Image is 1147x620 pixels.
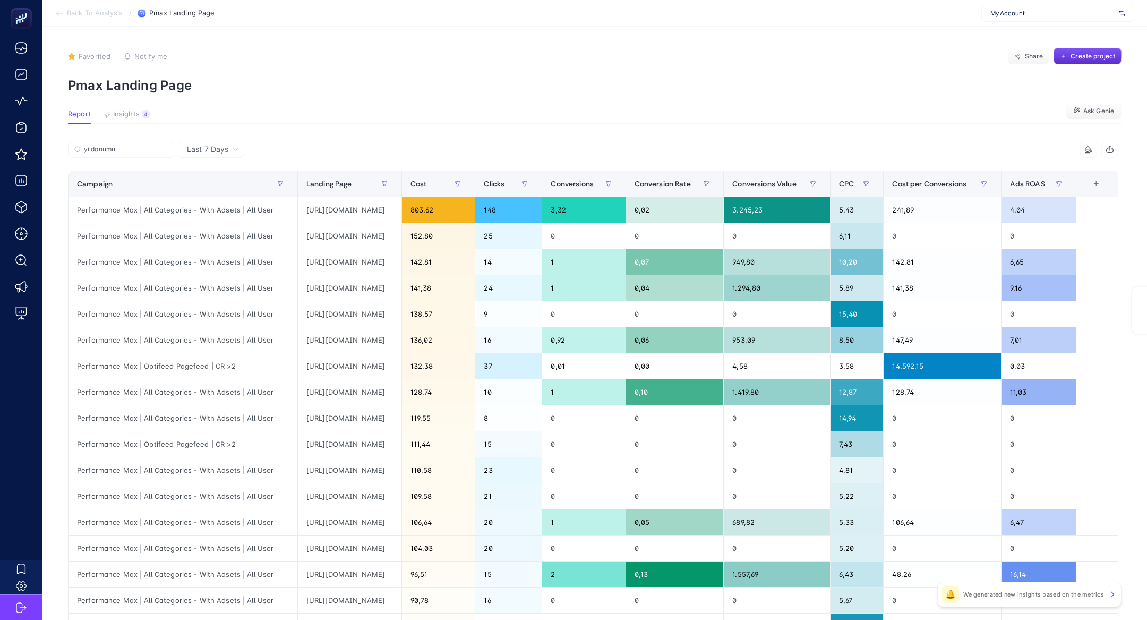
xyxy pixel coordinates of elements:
div: 20 [475,509,542,535]
div: [URL][DOMAIN_NAME] [298,301,401,327]
div: 11,03 [1002,379,1076,405]
div: 10 items selected [1085,180,1093,203]
div: 0 [542,457,625,483]
span: Pmax Landing Page [149,9,215,18]
div: 106,64 [884,509,1000,535]
div: [URL][DOMAIN_NAME] [298,353,401,379]
span: Clicks [484,180,504,188]
div: 152,80 [402,223,475,249]
button: Favorited [68,52,110,61]
div: 6,11 [831,223,884,249]
div: 4,58 [724,353,829,379]
div: 241,89 [884,197,1000,223]
div: Performance Max | All Categories - With Adsets | All User [69,588,297,613]
button: Share [1008,48,1049,65]
div: 0 [1002,405,1076,431]
div: 8,50 [831,327,884,353]
div: 0,10 [626,379,724,405]
div: [URL][DOMAIN_NAME] [298,431,401,457]
div: 119,55 [402,405,475,431]
div: 0,05 [626,509,724,535]
div: 0 [1002,457,1076,483]
div: 96,51 [402,562,475,587]
div: 0 [724,483,829,509]
div: 148 [475,197,542,223]
div: 4 [142,110,150,118]
div: Performance Max | All Categories - With Adsets | All User [69,405,297,431]
div: 9,16 [1002,275,1076,301]
div: 0 [626,301,724,327]
button: Create project [1054,48,1122,65]
div: 1.419,80 [724,379,829,405]
span: Conversions Value [732,180,796,188]
div: 16 [475,327,542,353]
div: 1 [542,379,625,405]
div: 9 [475,301,542,327]
span: Conversions [551,180,594,188]
div: 15,40 [831,301,884,327]
div: 14.592,15 [884,353,1000,379]
div: [URL][DOMAIN_NAME] [298,249,401,275]
button: Notify me [124,52,167,61]
div: 0 [1002,483,1076,509]
div: 3,58 [831,353,884,379]
div: 0 [884,536,1000,561]
div: 0 [884,431,1000,457]
img: svg%3e [1119,8,1125,19]
div: 0 [724,405,829,431]
div: 110,58 [402,457,475,483]
div: 7,01 [1002,327,1076,353]
div: 0 [884,405,1000,431]
div: 136,02 [402,327,475,353]
div: 0,00 [626,353,724,379]
div: 0 [626,588,724,613]
div: [URL][DOMAIN_NAME] [298,509,401,535]
div: [URL][DOMAIN_NAME] [298,457,401,483]
span: My Account [990,9,1115,18]
div: 25 [475,223,542,249]
p: We generated new insights based on the metrics [963,590,1104,599]
div: 142,81 [884,249,1000,275]
div: 5,67 [831,588,884,613]
span: Ads ROAS [1010,180,1045,188]
div: 0 [542,301,625,327]
div: 48,26 [884,562,1000,587]
div: Performance Max | All Categories - With Adsets | All User [69,327,297,353]
div: 104,03 [402,536,475,561]
div: 0,01 [542,353,625,379]
span: Insights [113,110,140,118]
div: 5,43 [831,197,884,223]
div: 5,20 [831,536,884,561]
div: 128,74 [884,379,1000,405]
div: Performance Max | All Categories - With Adsets | All User [69,457,297,483]
span: Notify me [134,52,167,61]
div: 14 [475,249,542,275]
p: Pmax Landing Page [68,78,1122,93]
div: 0 [724,536,829,561]
div: 803,62 [402,197,475,223]
div: + [1086,180,1106,188]
div: 0 [542,431,625,457]
div: 147,49 [884,327,1000,353]
div: Performance Max | All Categories - With Adsets | All User [69,275,297,301]
div: [URL][DOMAIN_NAME] [298,379,401,405]
div: 111,44 [402,431,475,457]
div: 5,22 [831,483,884,509]
div: 10,20 [831,249,884,275]
div: 141,38 [884,275,1000,301]
div: 1 [542,249,625,275]
div: 90,78 [402,588,475,613]
div: 0 [724,223,829,249]
span: Create project [1071,52,1115,61]
div: 23 [475,457,542,483]
div: 24 [475,275,542,301]
div: 6,43 [831,562,884,587]
div: Performance Max | All Categories - With Adsets | All User [69,562,297,587]
div: 0 [626,431,724,457]
button: Ask Genie [1066,103,1122,120]
div: 6,65 [1002,249,1076,275]
div: 0 [1002,536,1076,561]
div: Performance Max | Optifeed Pagefeed | CR >2 [69,431,297,457]
span: Campaign [77,180,113,188]
div: 109,58 [402,483,475,509]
